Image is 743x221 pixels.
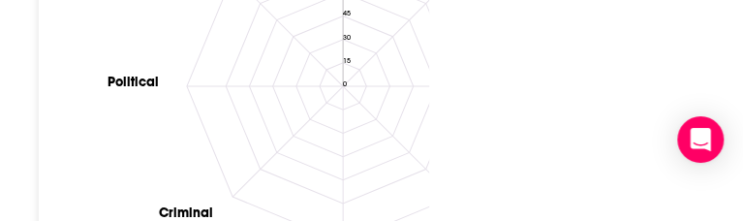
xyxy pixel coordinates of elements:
[677,116,724,163] div: Open Intercom Messenger
[108,74,159,90] text: Political
[343,9,351,17] tspan: 45
[158,204,212,220] text: Criminal
[343,79,347,88] tspan: 0
[343,56,351,65] tspan: 15
[343,32,351,41] tspan: 30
